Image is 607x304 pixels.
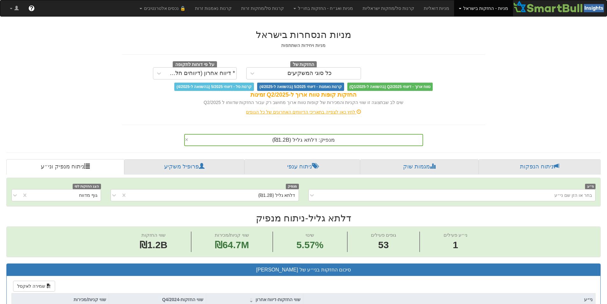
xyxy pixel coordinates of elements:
span: ? [30,5,33,11]
a: ניתוח ענפי [244,159,360,174]
h3: סיכום החזקות בני״ע של [PERSON_NAME] [11,267,596,273]
a: מניות דואליות [419,0,454,16]
a: מגמות שוק [360,159,478,174]
span: קרנות נאמנות - דיווחי 5/2025 (בהשוואה ל-4/2025) [257,83,344,91]
a: מניות ואג״ח - החזקות בחו״ל [289,0,358,16]
span: ₪1.2B [140,240,167,250]
div: בחר או הזן שם ני״ע [554,192,592,198]
button: שמירה לאקסל [13,281,55,292]
span: טווח ארוך - דיווחי Q2/2025 (בהשוואה ל-Q1/2025) [347,83,433,91]
span: × [185,137,188,143]
span: גופים פעילים [371,232,396,238]
span: שינוי [306,232,314,238]
span: 1 [444,238,467,252]
span: החזקות של [290,61,317,68]
div: גוף מדווח [79,192,98,198]
span: הצג החזקות לפי [73,184,101,189]
div: * דיווח אחרון (דיווחים חלקיים) [166,70,235,77]
h5: מניות ויחידות השתתפות [122,43,485,48]
a: ניתוח מנפיק וני״ע [6,159,124,174]
h2: דלתא גליל - ניתוח מנפיק [6,213,601,223]
h2: מניות הנסחרות בישראל [122,29,485,40]
div: החזקות קופות טווח ארוך ל-Q2/2025 זמינות [122,91,485,99]
a: פרופיל משקיע [124,159,244,174]
div: שים לב שבתצוגה זו שווי הקניות והמכירות של קופות טווח ארוך מחושב רק עבור החזקות שדווחו ל Q2/2025 [122,99,485,106]
a: קרנות סל/מחקות זרות [236,0,289,16]
a: ניתוח הנפקות [479,159,601,174]
div: דלתא גליל (₪1.2B) [258,192,295,198]
span: מנפיק: ‏דלתא גליל ‎(₪1.2B)‎ [272,137,335,143]
span: ני״ע [585,184,596,189]
span: 5.57% [296,238,323,252]
a: מניות - החזקות בישראל [454,0,513,16]
span: על פי דוחות לתקופה [173,61,217,68]
div: כל סוגי המשקיעים [287,70,332,77]
span: מנפיק [286,184,299,189]
span: שווי קניות/מכירות [215,232,249,238]
span: Clear value [185,135,190,145]
a: קרנות סל/מחקות ישראליות [358,0,419,16]
img: Smartbull [513,0,607,13]
span: ני״ע פעילים [444,232,467,238]
a: ? [24,0,40,16]
span: ₪64.7M [215,240,249,250]
a: 🔒 נכסים אלטרנטיבים [135,0,191,16]
span: 53 [371,238,396,252]
a: קרנות נאמנות זרות [190,0,236,16]
span: קרנות סל - דיווחי 5/2025 (בהשוואה ל-4/2025) [174,83,254,91]
span: שווי החזקות [141,232,166,238]
div: לחץ כאן לצפייה בתאריכי הדיווחים האחרונים של כל הגופים [117,109,490,115]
